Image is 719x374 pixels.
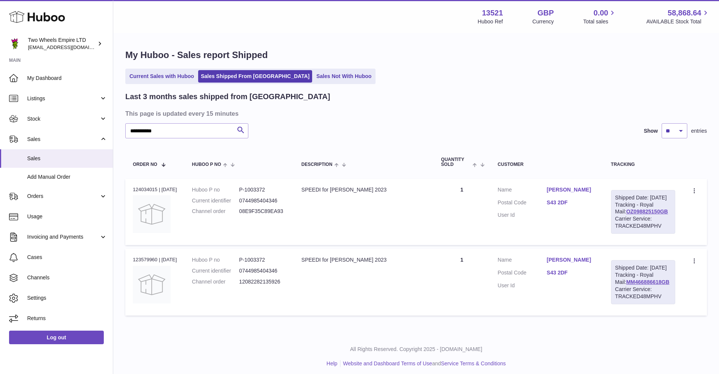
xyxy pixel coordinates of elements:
div: Currency [533,18,554,25]
a: Sales Not With Huboo [314,70,374,83]
dt: User Id [498,212,547,219]
a: Log out [9,331,104,344]
td: 1 [434,249,490,315]
img: no-photo.jpg [133,266,171,303]
div: Tracking - Royal Mail: [611,190,675,234]
li: and [340,360,506,367]
strong: GBP [537,8,554,18]
dd: 12082282135926 [239,278,286,285]
a: Sales Shipped From [GEOGRAPHIC_DATA] [198,70,312,83]
span: Order No [133,162,157,167]
dt: Huboo P no [192,256,239,264]
dt: Huboo P no [192,186,239,193]
td: 1 [434,179,490,245]
div: Carrier Service: TRACKED48MPHV [615,286,671,300]
img: justas@twowheelsempire.com [9,38,20,49]
dd: 08E9F35C89EA93 [239,208,286,215]
dt: Channel order [192,278,239,285]
div: 124034015 | [DATE] [133,186,177,193]
span: My Dashboard [27,75,107,82]
span: [EMAIL_ADDRESS][DOMAIN_NAME] [28,44,111,50]
dt: Name [498,186,547,195]
p: All Rights Reserved. Copyright 2025 - [DOMAIN_NAME] [119,346,713,353]
span: Invoicing and Payments [27,233,99,241]
img: no-photo.jpg [133,195,171,233]
span: Channels [27,274,107,281]
a: 0.00 Total sales [583,8,617,25]
dt: Channel order [192,208,239,215]
dd: 0744985404346 [239,197,286,204]
dd: 0744985404346 [239,267,286,274]
dt: User Id [498,282,547,289]
span: Settings [27,294,107,302]
div: Shipped Date: [DATE] [615,264,671,271]
div: Two Wheels Empire LTD [28,37,96,51]
a: [PERSON_NAME] [547,256,596,264]
span: Listings [27,95,99,102]
span: entries [691,127,707,135]
span: Total sales [583,18,617,25]
span: Description [302,162,333,167]
dt: Name [498,256,547,265]
span: Add Manual Order [27,173,107,181]
span: Usage [27,213,107,220]
dt: Current identifier [192,197,239,204]
a: Help [326,360,337,366]
dd: P-1003372 [239,256,286,264]
h1: My Huboo - Sales report Shipped [125,49,707,61]
div: SPEEDI for [PERSON_NAME] 2023 [302,256,426,264]
a: [PERSON_NAME] [547,186,596,193]
h2: Last 3 months sales shipped from [GEOGRAPHIC_DATA] [125,92,330,102]
a: 58,868.64 AVAILABLE Stock Total [646,8,710,25]
label: Show [644,127,658,135]
span: AVAILABLE Stock Total [646,18,710,25]
strong: 13521 [482,8,503,18]
dd: P-1003372 [239,186,286,193]
span: Huboo P no [192,162,221,167]
dt: Current identifier [192,267,239,274]
dt: Postal Code [498,269,547,278]
span: 0.00 [594,8,608,18]
a: Website and Dashboard Terms of Use [343,360,432,366]
div: Customer [498,162,596,167]
div: Tracking - Royal Mail: [611,260,675,304]
span: Returns [27,315,107,322]
div: 123579960 | [DATE] [133,256,177,263]
div: Tracking [611,162,675,167]
span: 58,868.64 [668,8,701,18]
div: Huboo Ref [478,18,503,25]
div: Shipped Date: [DATE] [615,194,671,201]
a: Current Sales with Huboo [127,70,197,83]
a: S43 2DF [547,269,596,276]
span: Sales [27,155,107,162]
a: MM466886618GB [626,279,669,285]
span: Sales [27,136,99,143]
span: Orders [27,193,99,200]
h3: This page is updated every 15 minutes [125,109,705,118]
a: OZ098825150GB [626,208,668,215]
a: S43 2DF [547,199,596,206]
dt: Postal Code [498,199,547,208]
a: Service Terms & Conditions [441,360,506,366]
div: SPEEDI for [PERSON_NAME] 2023 [302,186,426,193]
span: Cases [27,254,107,261]
span: Stock [27,115,99,123]
div: Carrier Service: TRACKED48MPHV [615,215,671,230]
span: Quantity Sold [441,157,471,167]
